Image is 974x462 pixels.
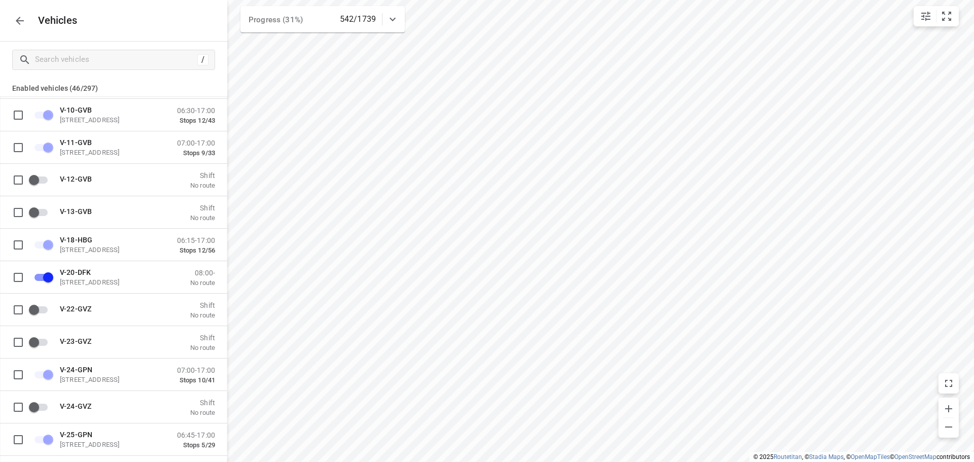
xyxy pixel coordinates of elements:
span: V-23-GVZ [60,337,91,345]
p: 08:00- [190,268,215,276]
li: © 2025 , © , © © contributors [753,453,970,460]
p: Stops 9/33 [177,149,215,157]
p: Shift [190,333,215,341]
span: V-13-GVB [60,207,92,215]
p: 07:00-17:00 [177,366,215,374]
span: Unable to disable vehicles which started their route [28,430,54,449]
div: / [197,54,208,65]
p: [STREET_ADDRESS] [60,440,161,448]
p: No route [190,181,215,189]
span: V-10-GVB [60,105,92,114]
p: Shift [190,398,215,406]
p: No route [190,343,215,351]
p: Stops 12/56 [177,246,215,254]
p: [STREET_ADDRESS] [60,375,161,383]
p: Stops 10/41 [177,376,215,384]
span: Unable to disable vehicles which started their route [28,235,54,254]
p: 06:30-17:00 [177,106,215,114]
span: Enable [28,397,54,416]
span: V-11-GVB [60,138,92,146]
a: OpenStreetMap [894,453,936,460]
span: V-24-GPN [60,365,92,373]
span: V-25-GPN [60,430,92,438]
span: V-18-HBG [60,235,92,243]
a: Stadia Maps [809,453,844,460]
span: Unable to disable vehicles which started their route [28,365,54,384]
p: No route [190,278,215,287]
a: Routetitan [774,453,802,460]
div: Progress (31%)542/1739 [240,6,405,32]
p: Shift [190,301,215,309]
span: V-24-GVZ [60,402,91,410]
span: Enable [28,332,54,351]
span: Unable to disable vehicles which started their route [28,105,54,124]
p: No route [190,311,215,319]
span: Enable [28,202,54,222]
p: [STREET_ADDRESS] [60,245,161,254]
button: Map settings [916,6,936,26]
p: 06:45-17:00 [177,431,215,439]
span: Progress (31%) [249,15,303,24]
p: Stops 12/43 [177,116,215,124]
p: [STREET_ADDRESS] [60,116,161,124]
p: No route [190,408,215,416]
div: small contained button group [914,6,959,26]
p: Stops 5/29 [177,441,215,449]
p: [STREET_ADDRESS] [60,148,161,156]
input: Search vehicles [35,52,197,67]
p: [STREET_ADDRESS] [60,278,161,286]
span: Unable to disable vehicles which started their route [28,137,54,157]
span: V-20-DFK [60,268,91,276]
span: V-12-GVB [60,174,92,183]
p: Shift [190,203,215,211]
p: 06:15-17:00 [177,236,215,244]
p: Vehicles [30,15,78,26]
span: Enable [28,300,54,319]
span: Enable [28,170,54,189]
button: Fit zoom [936,6,957,26]
p: No route [190,214,215,222]
p: Shift [190,171,215,179]
a: OpenMapTiles [851,453,890,460]
p: 542/1739 [340,13,376,25]
span: Disable [28,267,54,287]
p: 07:00-17:00 [177,138,215,147]
span: V-22-GVZ [60,304,91,312]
